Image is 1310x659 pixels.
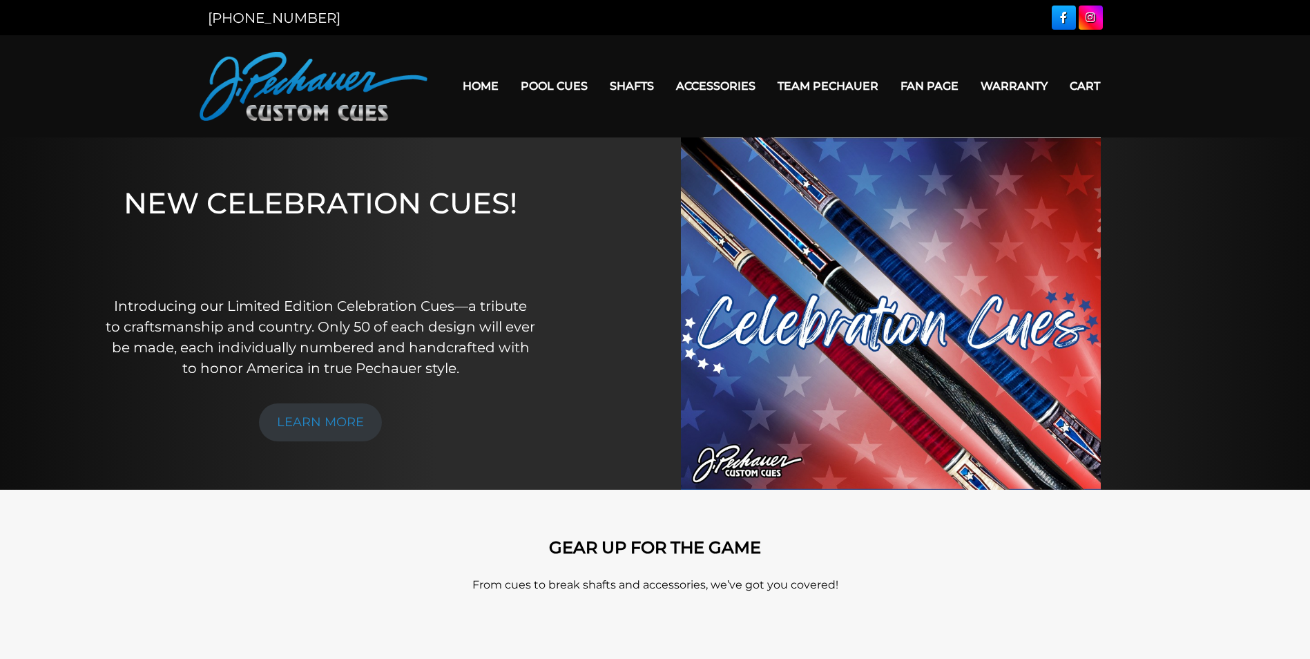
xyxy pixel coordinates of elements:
[200,52,427,121] img: Pechauer Custom Cues
[1059,68,1111,104] a: Cart
[599,68,665,104] a: Shafts
[105,296,536,379] p: Introducing our Limited Edition Celebration Cues—a tribute to craftsmanship and country. Only 50 ...
[665,68,767,104] a: Accessories
[262,577,1049,593] p: From cues to break shafts and accessories, we’ve got you covered!
[549,537,761,557] strong: GEAR UP FOR THE GAME
[208,10,340,26] a: [PHONE_NUMBER]
[767,68,889,104] a: Team Pechauer
[510,68,599,104] a: Pool Cues
[259,403,382,441] a: LEARN MORE
[970,68,1059,104] a: Warranty
[105,186,536,276] h1: NEW CELEBRATION CUES!
[889,68,970,104] a: Fan Page
[452,68,510,104] a: Home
